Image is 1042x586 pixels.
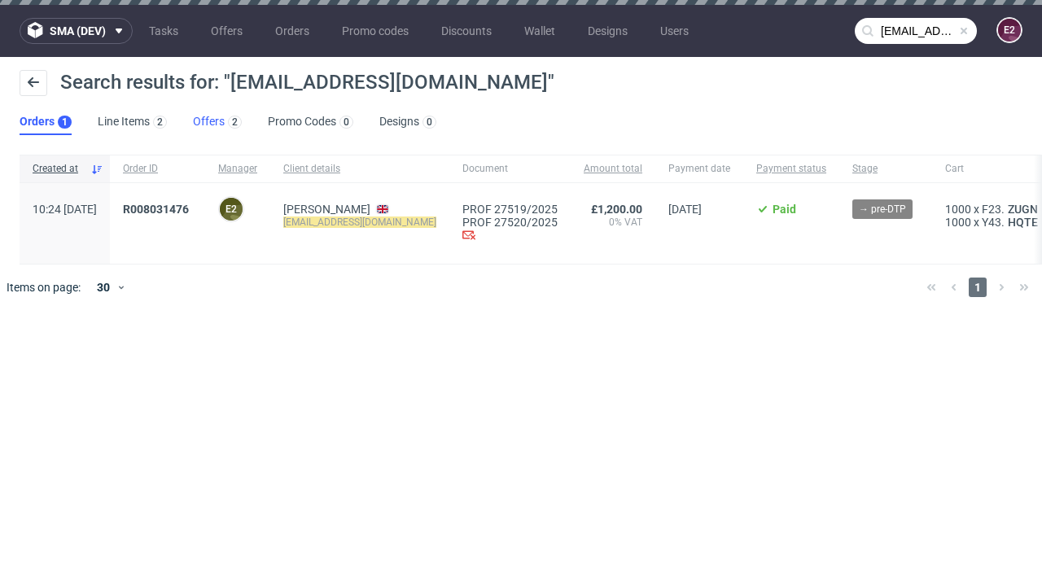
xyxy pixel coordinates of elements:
[218,162,257,176] span: Manager
[232,116,238,128] div: 2
[265,18,319,44] a: Orders
[852,162,919,176] span: Stage
[945,216,971,229] span: 1000
[1005,216,1041,229] a: HQTE
[969,278,987,297] span: 1
[123,203,192,216] a: R008031476
[123,203,189,216] span: R008031476
[584,162,642,176] span: Amount total
[193,109,242,135] a: Offers2
[945,216,1041,229] div: x
[157,116,163,128] div: 2
[431,18,501,44] a: Discounts
[33,203,97,216] span: 10:24 [DATE]
[139,18,188,44] a: Tasks
[268,109,353,135] a: Promo Codes0
[578,18,637,44] a: Designs
[514,18,565,44] a: Wallet
[1005,203,1041,216] a: ZUGN
[283,216,436,228] mark: [EMAIL_ADDRESS][DOMAIN_NAME]
[945,203,971,216] span: 1000
[650,18,698,44] a: Users
[283,162,436,176] span: Client details
[859,202,906,216] span: → pre-DTP
[33,162,84,176] span: Created at
[123,162,192,176] span: Order ID
[379,109,436,135] a: Designs0
[591,203,642,216] span: £1,200.00
[668,162,730,176] span: Payment date
[756,162,826,176] span: Payment status
[344,116,349,128] div: 0
[668,203,702,216] span: [DATE]
[462,216,558,229] a: PROF 27520/2025
[332,18,418,44] a: Promo codes
[98,109,167,135] a: Line Items2
[20,109,72,135] a: Orders1
[20,18,133,44] button: sma (dev)
[60,71,554,94] span: Search results for: "[EMAIL_ADDRESS][DOMAIN_NAME]"
[462,162,558,176] span: Document
[998,19,1021,42] figcaption: e2
[7,279,81,295] span: Items on page:
[945,203,1041,216] div: x
[945,162,1041,176] span: Cart
[427,116,432,128] div: 0
[50,25,106,37] span: sma (dev)
[220,198,243,221] figcaption: e2
[62,116,68,128] div: 1
[982,203,1005,216] span: F23.
[462,203,558,216] a: PROF 27519/2025
[283,203,370,216] a: [PERSON_NAME]
[201,18,252,44] a: Offers
[773,203,796,216] span: Paid
[87,276,116,299] div: 30
[982,216,1005,229] span: Y43.
[584,216,642,229] span: 0% VAT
